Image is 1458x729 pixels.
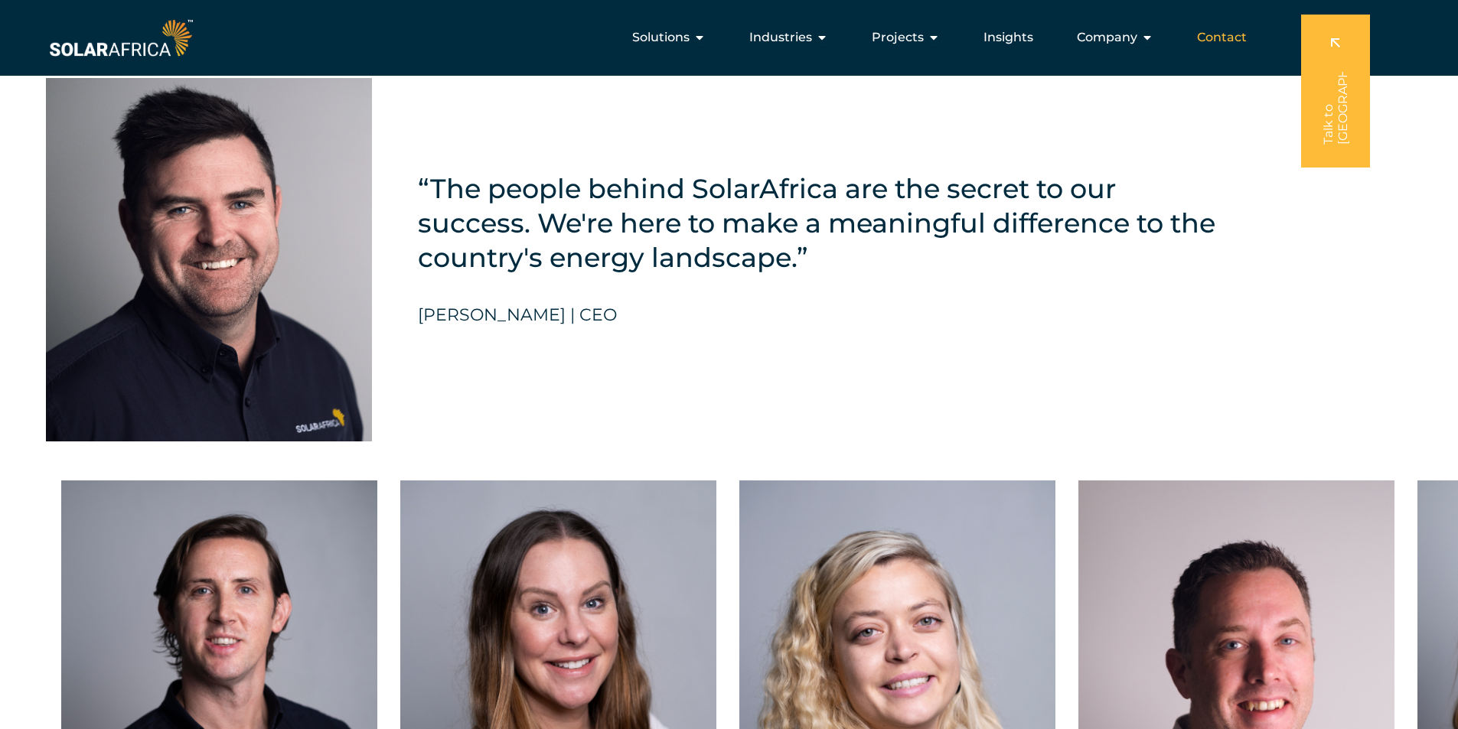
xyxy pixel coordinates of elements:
[1077,28,1137,47] span: Company
[983,28,1033,47] a: Insights
[418,171,1224,275] h5: “The people behind SolarAfrica are the secret to our success. We're here to make a meaningful dif...
[632,28,690,47] span: Solutions
[418,305,617,325] h5: [PERSON_NAME] | CEO
[749,28,812,47] span: Industries
[1197,28,1247,47] a: Contact
[196,22,1259,53] nav: Menu
[196,22,1259,53] div: Menu Toggle
[872,28,924,47] span: Projects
